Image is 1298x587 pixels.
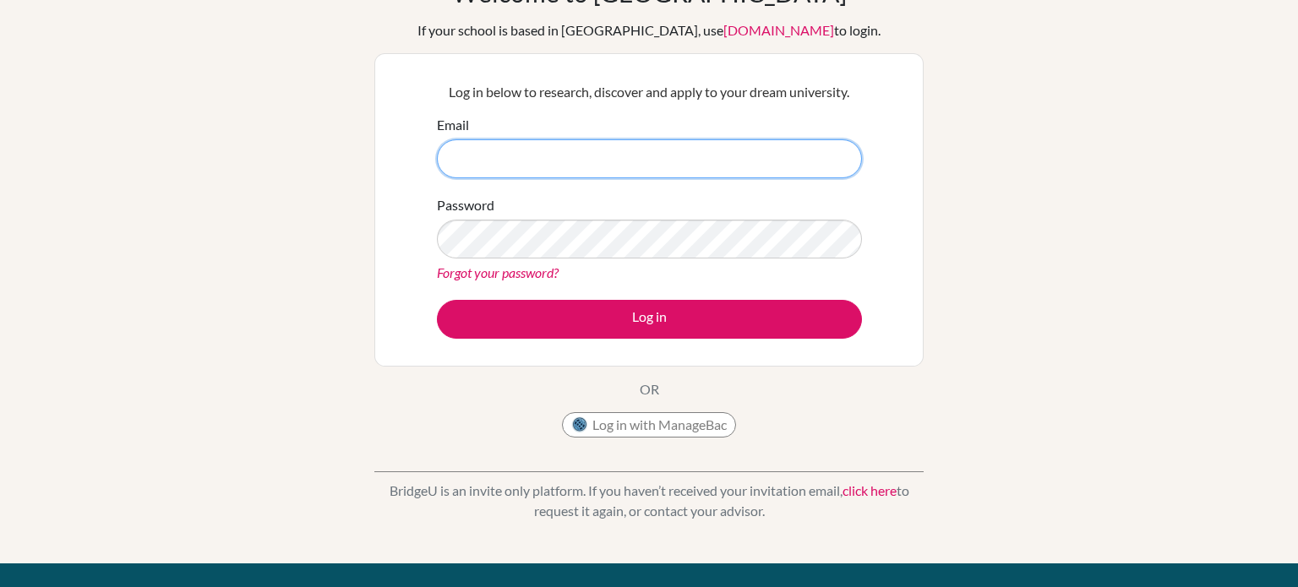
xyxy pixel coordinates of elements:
[437,115,469,135] label: Email
[843,482,897,498] a: click here
[723,22,834,38] a: [DOMAIN_NAME]
[437,300,862,339] button: Log in
[562,412,736,438] button: Log in with ManageBac
[417,20,881,41] div: If your school is based in [GEOGRAPHIC_DATA], use to login.
[437,264,559,280] a: Forgot your password?
[437,82,862,102] p: Log in below to research, discover and apply to your dream university.
[374,481,924,521] p: BridgeU is an invite only platform. If you haven’t received your invitation email, to request it ...
[437,195,494,215] label: Password
[640,379,659,399] p: OR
